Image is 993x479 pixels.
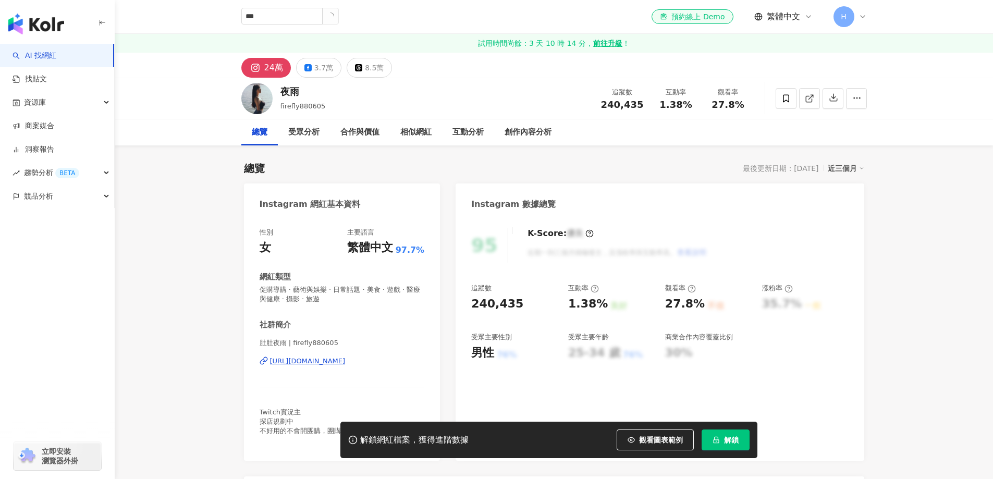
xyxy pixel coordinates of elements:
button: 觀看圖表範例 [617,429,694,450]
span: Twitch實況主 探店規劃中 不好用的不會開團購，團購前自己會先使用 工商合作來信：[EMAIL_ADDRESS][DOMAIN_NAME] [260,408,396,454]
div: 互動分析 [452,126,484,139]
div: 近三個月 [828,162,864,175]
a: searchAI 找網紅 [13,51,56,61]
div: 社群簡介 [260,320,291,330]
a: 商案媒合 [13,121,54,131]
span: 觀看圖表範例 [639,436,683,444]
span: H [841,11,847,22]
div: 27.8% [665,296,705,312]
span: 繁體中文 [767,11,800,22]
div: 網紅類型 [260,272,291,283]
div: 女 [260,240,271,256]
div: 總覽 [244,161,265,176]
div: 最後更新日期：[DATE] [743,164,818,173]
div: 相似網紅 [400,126,432,139]
span: 趨勢分析 [24,161,79,185]
div: [URL][DOMAIN_NAME] [270,357,346,366]
span: lock [713,436,720,444]
span: rise [13,169,20,177]
span: 競品分析 [24,185,53,208]
a: 洞察報告 [13,144,54,155]
div: 性別 [260,228,273,237]
span: 240,435 [601,99,644,110]
div: 觀看率 [665,284,696,293]
button: 3.7萬 [296,58,341,78]
div: 解鎖網紅檔案，獲得進階數據 [360,435,469,446]
span: 立即安裝 瀏覽器外掛 [42,447,78,465]
div: 總覽 [252,126,267,139]
span: 解鎖 [724,436,739,444]
div: 8.5萬 [365,60,384,75]
div: BETA [55,168,79,178]
div: 觀看率 [708,87,748,97]
div: 1.38% [568,296,608,312]
span: 1.38% [659,100,692,110]
img: chrome extension [17,448,37,464]
div: 合作與價值 [340,126,379,139]
button: 8.5萬 [347,58,392,78]
div: 240,435 [471,296,523,312]
button: 解鎖 [702,429,750,450]
span: 資源庫 [24,91,46,114]
div: 受眾主要年齡 [568,333,609,342]
button: 24萬 [241,58,291,78]
div: 受眾主要性別 [471,333,512,342]
span: 97.7% [396,244,425,256]
div: Instagram 數據總覽 [471,199,556,210]
div: 追蹤數 [601,87,644,97]
div: 預約線上 Demo [660,11,725,22]
span: 27.8% [712,100,744,110]
div: Instagram 網紅基本資料 [260,199,361,210]
a: 試用時間尚餘：3 天 10 時 14 分，前往升級！ [115,34,993,53]
span: 肚肚夜雨 | firefly880605 [260,338,425,348]
strong: 前往升級 [593,38,622,48]
div: 3.7萬 [314,60,333,75]
span: firefly880605 [280,102,326,110]
div: 繁體中文 [347,240,393,256]
a: 找貼文 [13,74,47,84]
div: 24萬 [264,60,283,75]
div: 漲粉率 [762,284,793,293]
div: 創作內容分析 [505,126,551,139]
div: 互動率 [656,87,696,97]
div: 夜雨 [280,85,326,98]
span: loading [325,11,336,21]
a: 預約線上 Demo [652,9,733,24]
div: K-Score : [528,228,594,239]
a: chrome extension立即安裝 瀏覽器外掛 [14,442,101,470]
div: 男性 [471,345,494,361]
img: KOL Avatar [241,83,273,114]
img: logo [8,14,64,34]
div: 追蹤數 [471,284,492,293]
div: 互動率 [568,284,599,293]
span: 促購導購 · 藝術與娛樂 · 日常話題 · 美食 · 遊戲 · 醫療與健康 · 攝影 · 旅遊 [260,285,425,304]
div: 受眾分析 [288,126,320,139]
a: [URL][DOMAIN_NAME] [260,357,425,366]
div: 商業合作內容覆蓋比例 [665,333,733,342]
div: 主要語言 [347,228,374,237]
